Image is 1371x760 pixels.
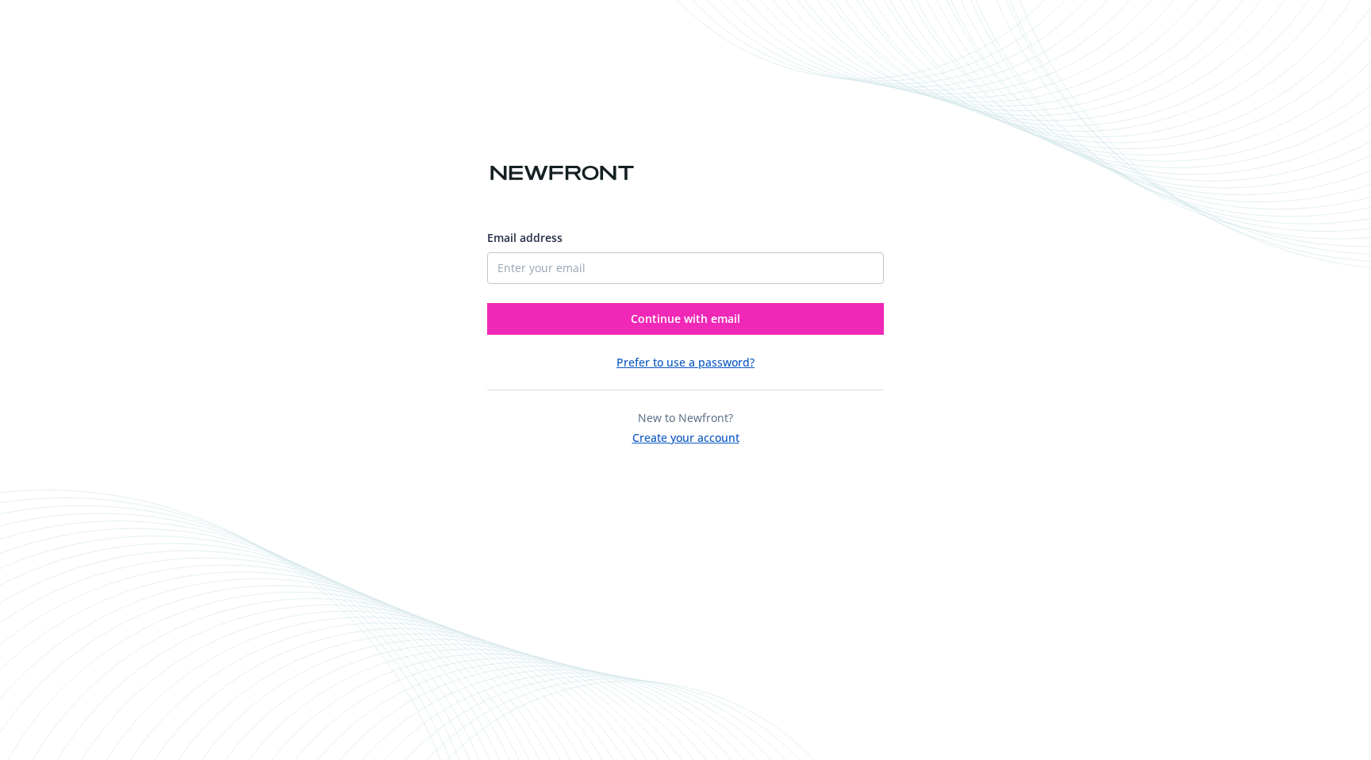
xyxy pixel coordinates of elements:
[631,311,740,326] span: Continue with email
[638,410,733,425] span: New to Newfront?
[632,426,739,446] button: Create your account
[487,159,637,187] img: Newfront logo
[616,354,755,370] button: Prefer to use a password?
[487,230,563,245] span: Email address
[487,303,884,335] button: Continue with email
[487,252,884,284] input: Enter your email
